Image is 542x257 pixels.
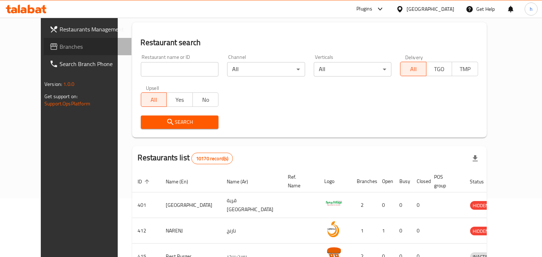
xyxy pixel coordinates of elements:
[192,155,233,162] span: 10170 record(s)
[132,218,160,244] td: 412
[351,170,377,192] th: Branches
[434,173,456,190] span: POS group
[146,85,159,90] label: Upsell
[227,177,258,186] span: Name (Ar)
[60,42,126,51] span: Branches
[63,79,74,89] span: 1.0.0
[470,227,492,235] span: HIDDEN
[325,195,343,213] img: Spicy Village
[455,64,475,74] span: TMP
[166,92,193,107] button: Yes
[403,64,424,74] span: All
[426,62,452,76] button: TGO
[141,62,219,77] input: Search for restaurant name or ID..
[288,173,310,190] span: Ref. Name
[141,37,478,48] h2: Restaurant search
[141,116,219,129] button: Search
[44,55,131,73] a: Search Branch Phone
[144,95,164,105] span: All
[377,170,394,192] th: Open
[411,218,429,244] td: 0
[319,170,351,192] th: Logo
[166,177,198,186] span: Name (En)
[44,99,90,108] a: Support.OpsPlatform
[138,177,152,186] span: ID
[351,218,377,244] td: 1
[221,218,282,244] td: نارنج
[411,192,429,218] td: 0
[60,60,126,68] span: Search Branch Phone
[196,95,216,105] span: No
[141,92,167,107] button: All
[452,62,478,76] button: TMP
[394,218,411,244] td: 0
[394,170,411,192] th: Busy
[530,5,533,13] span: h
[314,62,392,77] div: All
[44,92,78,101] span: Get support on:
[160,192,221,218] td: [GEOGRAPHIC_DATA]
[377,218,394,244] td: 1
[44,38,131,55] a: Branches
[160,218,221,244] td: NARENJ
[192,92,219,107] button: No
[429,64,450,74] span: TGO
[138,152,233,164] h2: Restaurants list
[325,220,343,238] img: NARENJ
[44,79,62,89] span: Version:
[221,192,282,218] td: قرية [GEOGRAPHIC_DATA]
[60,25,126,34] span: Restaurants Management
[411,170,429,192] th: Closed
[394,192,411,218] td: 0
[407,5,454,13] div: [GEOGRAPHIC_DATA]
[191,153,233,164] div: Total records count
[132,192,160,218] td: 401
[356,5,372,13] div: Plugins
[44,21,131,38] a: Restaurants Management
[351,192,377,218] td: 2
[400,62,426,76] button: All
[227,62,305,77] div: All
[470,177,494,186] span: Status
[405,55,423,60] label: Delivery
[470,201,492,210] span: HIDDEN
[377,192,394,218] td: 0
[147,118,213,127] span: Search
[170,95,190,105] span: Yes
[467,150,484,167] div: Export file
